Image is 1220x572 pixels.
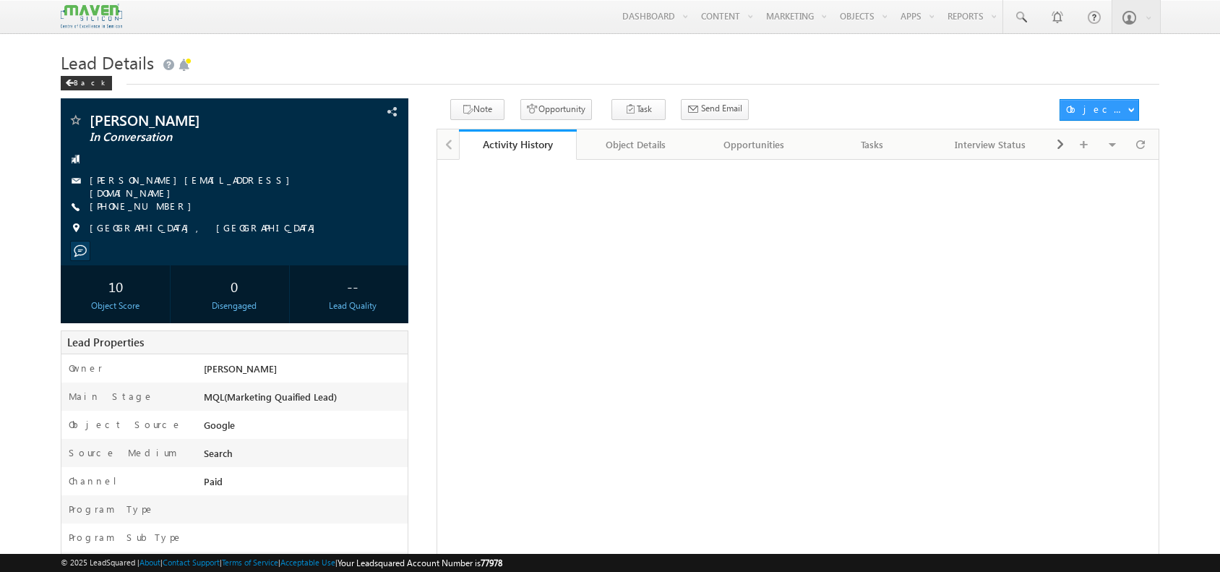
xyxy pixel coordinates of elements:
a: Contact Support [163,558,220,567]
div: Disengaged [184,299,285,312]
div: -- [302,273,404,299]
label: Program SubType [69,531,183,544]
span: [GEOGRAPHIC_DATA], [GEOGRAPHIC_DATA] [90,221,322,236]
button: Note [450,99,504,120]
div: Search [200,446,408,466]
label: Program Type [69,503,155,516]
div: 10 [64,273,166,299]
span: Lead Details [61,51,154,74]
div: Object Score [64,299,166,312]
a: Terms of Service [222,558,278,567]
div: Lead Quality [302,299,404,312]
span: 77978 [481,558,502,568]
div: Back [61,76,112,90]
label: Main Stage [69,390,154,403]
span: Your Leadsquared Account Number is [338,558,502,568]
div: Interview Status [943,136,1037,153]
label: Source Medium [69,446,177,459]
label: Object Source [69,418,182,431]
a: Tasks [813,129,932,160]
span: [PERSON_NAME] [90,113,306,127]
button: Task [611,99,666,120]
a: Object Details [577,129,695,160]
div: Tasks [825,136,919,153]
a: Back [61,75,119,87]
button: Send Email [681,99,749,120]
button: Opportunity [520,99,592,120]
div: Paid [200,474,408,495]
span: [PHONE_NUMBER] [90,200,199,214]
span: In Conversation [90,130,306,145]
div: Opportunities [707,136,801,153]
span: [PERSON_NAME] [204,362,277,375]
div: MQL(Marketing Quaified Lead) [200,390,408,410]
a: Activity History [459,129,577,160]
div: Object Actions [1066,103,1127,116]
a: Interview Status [932,129,1050,160]
div: Object Details [588,136,682,153]
a: About [139,558,160,567]
button: Object Actions [1060,99,1139,121]
div: Google [200,418,408,438]
label: Channel [69,474,128,487]
a: [PERSON_NAME][EMAIL_ADDRESS][DOMAIN_NAME] [90,174,297,199]
a: Opportunities [695,129,814,160]
a: Acceptable Use [280,558,335,567]
label: Owner [69,362,103,375]
span: © 2025 LeadSquared | | | | | [61,556,502,570]
div: 0 [184,273,285,299]
span: Send Email [701,102,742,115]
span: Lead Properties [67,335,144,349]
div: Activity History [470,137,567,151]
img: Custom Logo [61,4,121,29]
